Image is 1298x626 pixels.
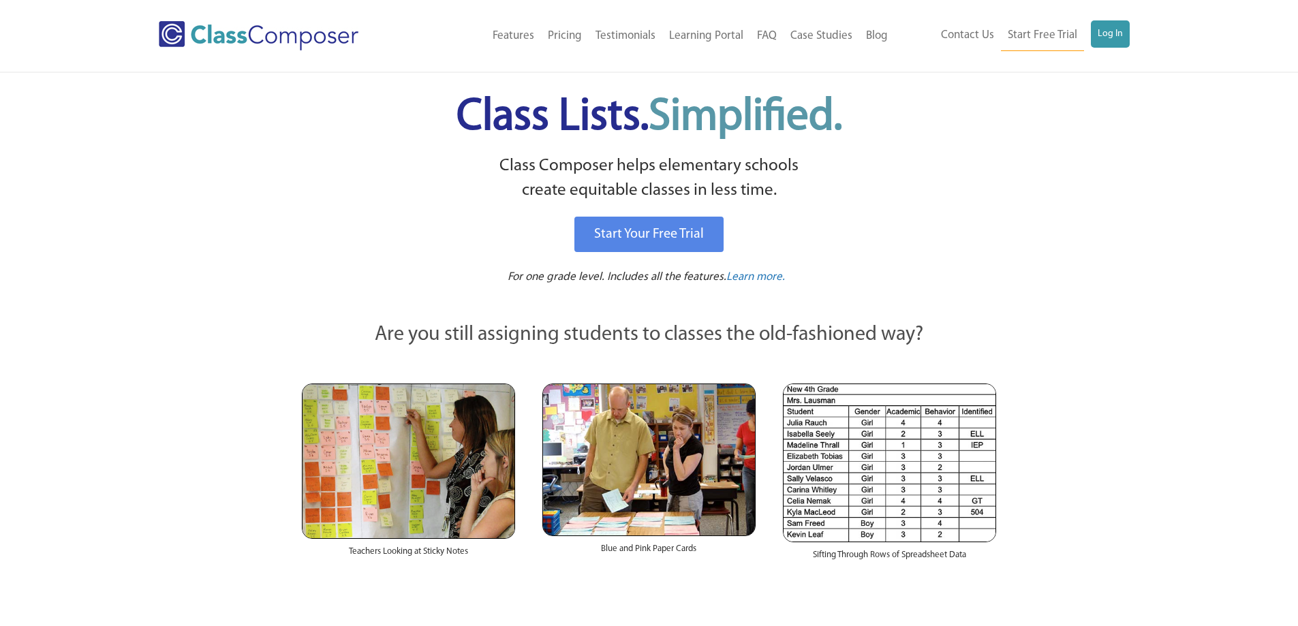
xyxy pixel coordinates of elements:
a: Contact Us [934,20,1001,50]
a: Blog [859,21,895,51]
img: Spreadsheets [783,384,996,542]
span: Simplified. [649,95,842,140]
div: Teachers Looking at Sticky Notes [302,539,515,572]
span: Start Your Free Trial [594,228,704,241]
p: Class Composer helps elementary schools create equitable classes in less time. [300,154,999,204]
a: Start Your Free Trial [574,217,724,252]
a: Learning Portal [662,21,750,51]
a: FAQ [750,21,784,51]
a: Log In [1091,20,1130,48]
span: Class Lists. [457,95,842,140]
img: Blue and Pink Paper Cards [542,384,756,535]
span: Learn more. [726,271,785,283]
a: Testimonials [589,21,662,51]
div: Blue and Pink Paper Cards [542,536,756,569]
p: Are you still assigning students to classes the old-fashioned way? [302,320,997,350]
span: For one grade level. Includes all the features. [508,271,726,283]
img: Teachers Looking at Sticky Notes [302,384,515,539]
a: Case Studies [784,21,859,51]
nav: Header Menu [895,20,1130,51]
a: Start Free Trial [1001,20,1084,51]
nav: Header Menu [414,21,895,51]
div: Sifting Through Rows of Spreadsheet Data [783,542,996,575]
a: Features [486,21,541,51]
img: Class Composer [159,21,358,50]
a: Pricing [541,21,589,51]
a: Learn more. [726,269,785,286]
